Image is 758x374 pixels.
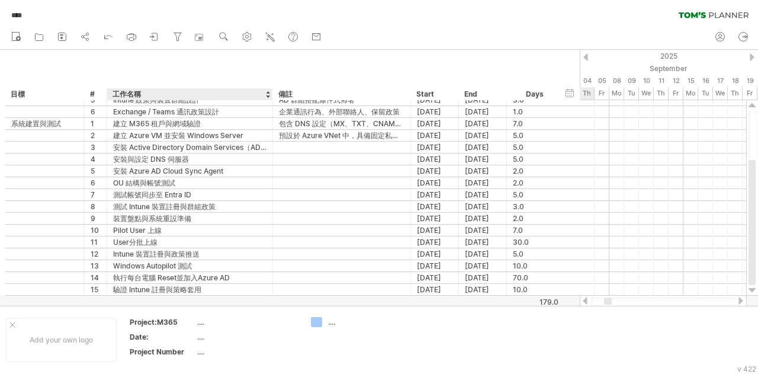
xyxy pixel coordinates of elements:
[6,318,117,362] div: Add your own logo
[279,130,404,141] div: 預設於 Azure VNet 中，具備固定私有IP
[11,88,78,100] div: 目標
[91,154,101,165] div: 4
[698,87,713,100] div: Tuesday, 16 September 2025
[459,248,507,260] div: [DATE]
[459,142,507,153] div: [DATE]
[113,88,266,100] div: 工作名稱
[459,118,507,129] div: [DATE]
[639,75,654,87] div: Wednesday, 10 September 2025
[113,177,266,188] div: OU 結構與帳號測試
[411,260,459,271] div: [DATE]
[411,201,459,212] div: [DATE]
[130,347,195,357] div: Project Number
[91,213,101,224] div: 9
[279,118,404,129] div: 包含 DNS 設定（MX、TXT、CNAME）
[113,106,266,117] div: Exchange / Teams 通訊政策設計
[416,88,452,100] div: Start
[411,225,459,236] div: [DATE]
[580,87,595,100] div: Thursday, 4 September 2025
[279,106,404,117] div: 企業通訊行為、外部聯絡人、保留政策
[459,225,507,236] div: [DATE]
[459,272,507,283] div: [DATE]
[513,225,557,236] div: 7.0
[91,118,101,129] div: 1
[113,225,266,236] div: Pilot User 上線
[11,118,78,129] div: 系統建置與測試
[113,213,266,224] div: 裝置盤點與系統重設準備
[113,272,266,283] div: 執行每台電腦 Reset並加入Azure AD
[113,130,266,141] div: 建立 Azure VM 並安裝 Windows Server
[411,284,459,295] div: [DATE]
[278,88,404,100] div: 備註
[513,284,557,295] div: 10.0
[513,189,557,200] div: 5.0
[513,213,557,224] div: 2.0
[508,298,558,306] div: 179.0
[113,260,266,271] div: Windows Autopilot 測試
[459,189,507,200] div: [DATE]
[513,106,557,117] div: 1.0
[113,201,266,212] div: 測試 Intune 裝置註冊與群組政策
[113,165,266,177] div: 安裝 Azure AD Cloud Sync Agent
[411,154,459,165] div: [DATE]
[698,75,713,87] div: Tuesday, 16 September 2025
[411,130,459,141] div: [DATE]
[91,260,101,271] div: 13
[91,201,101,212] div: 8
[411,165,459,177] div: [DATE]
[595,87,609,100] div: Friday, 5 September 2025
[411,272,459,283] div: [DATE]
[728,75,743,87] div: Thursday, 18 September 2025
[464,88,500,100] div: End
[459,213,507,224] div: [DATE]
[513,201,557,212] div: 3.0
[130,317,195,327] div: Project:M365
[113,189,266,200] div: 測試帳號同步至 Entra ID
[197,347,297,357] div: ....
[624,75,639,87] div: Tuesday, 9 September 2025
[743,75,757,87] div: Friday, 19 September 2025
[130,332,195,342] div: Date:
[91,189,101,200] div: 7
[113,236,266,248] div: User分批上線
[90,88,100,100] div: #
[411,106,459,117] div: [DATE]
[459,177,507,188] div: [DATE]
[411,248,459,260] div: [DATE]
[513,165,557,177] div: 2.0
[411,236,459,248] div: [DATE]
[654,87,669,100] div: Thursday, 11 September 2025
[459,165,507,177] div: [DATE]
[459,201,507,212] div: [DATE]
[513,142,557,153] div: 5.0
[609,75,624,87] div: Monday, 8 September 2025
[91,248,101,260] div: 12
[411,177,459,188] div: [DATE]
[459,154,507,165] div: [DATE]
[513,130,557,141] div: 5.0
[411,213,459,224] div: [DATE]
[513,248,557,260] div: 5.0
[91,284,101,295] div: 15
[459,130,507,141] div: [DATE]
[728,87,743,100] div: Thursday, 18 September 2025
[513,260,557,271] div: 10.0
[683,87,698,100] div: Monday, 15 September 2025
[459,260,507,271] div: [DATE]
[506,88,563,100] div: Days
[113,284,266,295] div: 驗證 Intune 註冊與策略套用
[113,248,266,260] div: Intune 裝置註冊與政策推送
[639,87,654,100] div: Wednesday, 10 September 2025
[669,75,683,87] div: Friday, 12 September 2025
[513,118,557,129] div: 7.0
[91,106,101,117] div: 6
[624,87,639,100] div: Tuesday, 9 September 2025
[197,317,297,327] div: ....
[91,225,101,236] div: 10
[459,284,507,295] div: [DATE]
[91,142,101,153] div: 3
[513,177,557,188] div: 2.0
[669,87,683,100] div: Friday, 12 September 2025
[328,317,393,327] div: ....
[411,189,459,200] div: [DATE]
